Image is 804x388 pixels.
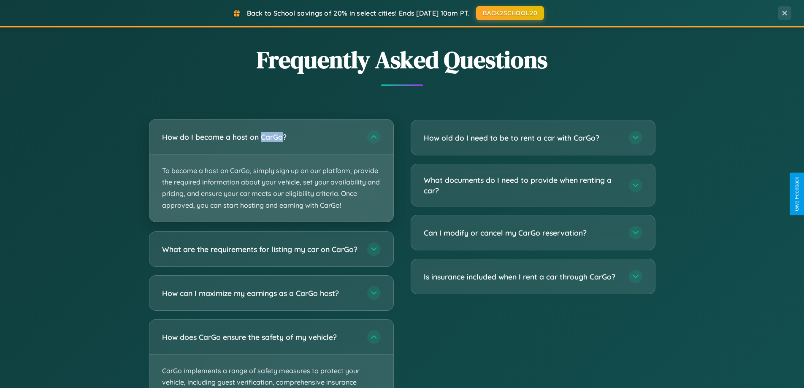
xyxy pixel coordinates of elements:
[424,175,620,195] h3: What documents do I need to provide when renting a car?
[149,43,655,76] h2: Frequently Asked Questions
[162,244,359,254] h3: What are the requirements for listing my car on CarGo?
[794,177,800,211] div: Give Feedback
[149,155,393,222] p: To become a host on CarGo, simply sign up on our platform, provide the required information about...
[424,271,620,282] h3: Is insurance included when I rent a car through CarGo?
[162,331,359,342] h3: How does CarGo ensure the safety of my vehicle?
[424,228,620,238] h3: Can I modify or cancel my CarGo reservation?
[162,288,359,298] h3: How can I maximize my earnings as a CarGo host?
[247,9,470,17] span: Back to School savings of 20% in select cities! Ends [DATE] 10am PT.
[424,133,620,143] h3: How old do I need to be to rent a car with CarGo?
[476,6,544,20] button: BACK2SCHOOL20
[162,132,359,142] h3: How do I become a host on CarGo?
